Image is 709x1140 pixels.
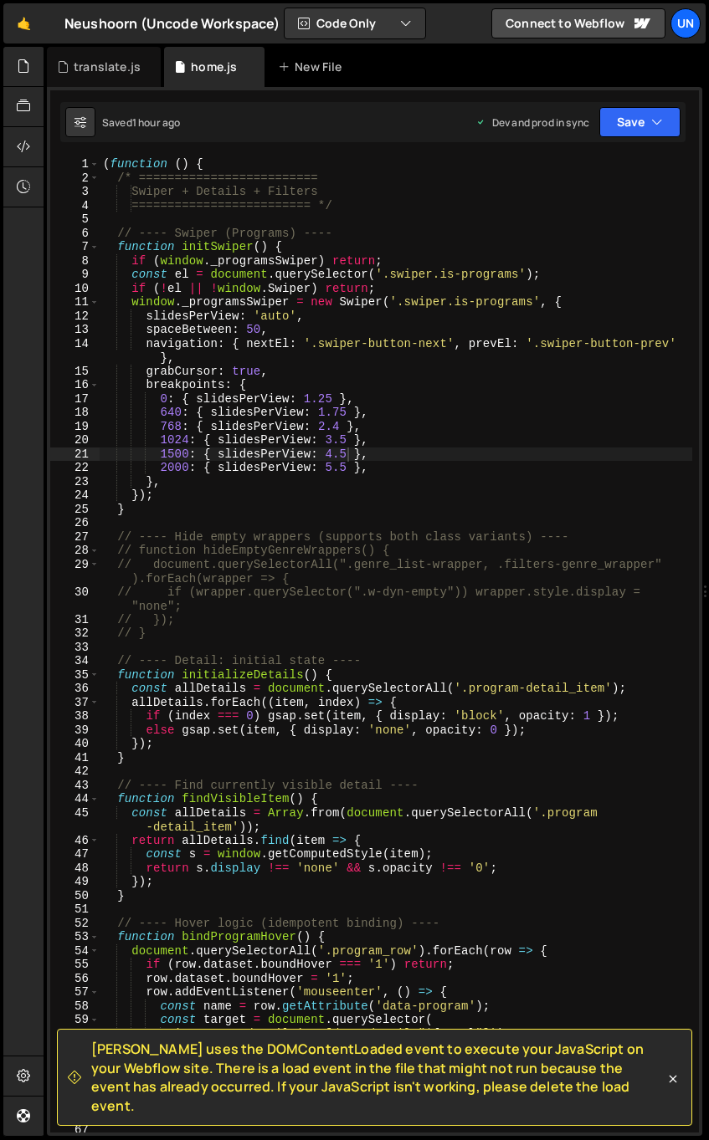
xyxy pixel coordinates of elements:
[50,406,100,420] div: 18
[50,558,100,585] div: 29
[50,254,100,268] div: 8
[50,488,100,503] div: 24
[50,1123,100,1137] div: 67
[50,475,100,489] div: 23
[102,115,180,130] div: Saved
[50,282,100,296] div: 10
[132,115,181,130] div: 1 hour ago
[50,861,100,876] div: 48
[278,59,348,75] div: New File
[50,902,100,917] div: 51
[50,641,100,655] div: 33
[50,1027,100,1041] div: 60
[50,503,100,517] div: 25
[50,654,100,668] div: 34
[599,107,681,137] button: Save
[50,530,100,544] div: 27
[50,337,100,365] div: 14
[285,8,425,38] button: Code Only
[670,8,701,38] a: Un
[50,199,100,213] div: 4
[50,847,100,861] div: 47
[50,1040,100,1055] div: 61
[50,889,100,903] div: 50
[50,1013,100,1027] div: 59
[50,682,100,696] div: 36
[50,365,100,379] div: 15
[50,240,100,254] div: 7
[50,723,100,738] div: 39
[74,59,141,75] div: translate.js
[50,999,100,1014] div: 58
[91,1040,665,1115] span: [PERSON_NAME] uses the DOMContentLoaded event to execute your JavaScript on your Webflow site. Th...
[491,8,665,38] a: Connect to Webflow
[50,972,100,986] div: 56
[50,751,100,765] div: 41
[64,13,280,33] div: Neushoorn (Uncode Workspace)
[50,709,100,723] div: 38
[475,115,589,130] div: Dev and prod in sync
[50,737,100,751] div: 40
[50,323,100,337] div: 13
[50,696,100,710] div: 37
[50,212,100,227] div: 5
[50,295,100,309] div: 11
[50,420,100,434] div: 19
[50,985,100,999] div: 57
[50,585,100,613] div: 30
[50,516,100,530] div: 26
[50,268,100,282] div: 9
[50,461,100,475] div: 22
[50,930,100,944] div: 53
[50,917,100,931] div: 52
[50,185,100,199] div: 3
[50,958,100,972] div: 55
[50,157,100,171] div: 1
[50,544,100,558] div: 28
[50,806,100,834] div: 45
[50,834,100,848] div: 46
[50,309,100,324] div: 12
[50,792,100,806] div: 44
[50,668,100,682] div: 35
[50,875,100,889] div: 49
[50,613,100,627] div: 31
[50,1110,100,1124] div: 66
[50,764,100,779] div: 42
[50,779,100,793] div: 43
[50,944,100,959] div: 54
[50,1096,100,1110] div: 65
[50,1055,100,1069] div: 62
[191,59,237,75] div: home.js
[50,1068,100,1082] div: 63
[50,227,100,241] div: 6
[50,392,100,406] div: 17
[50,171,100,186] div: 2
[50,433,100,447] div: 20
[50,1082,100,1097] div: 64
[3,3,44,43] a: 🤙
[50,626,100,641] div: 32
[50,378,100,392] div: 16
[50,447,100,462] div: 21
